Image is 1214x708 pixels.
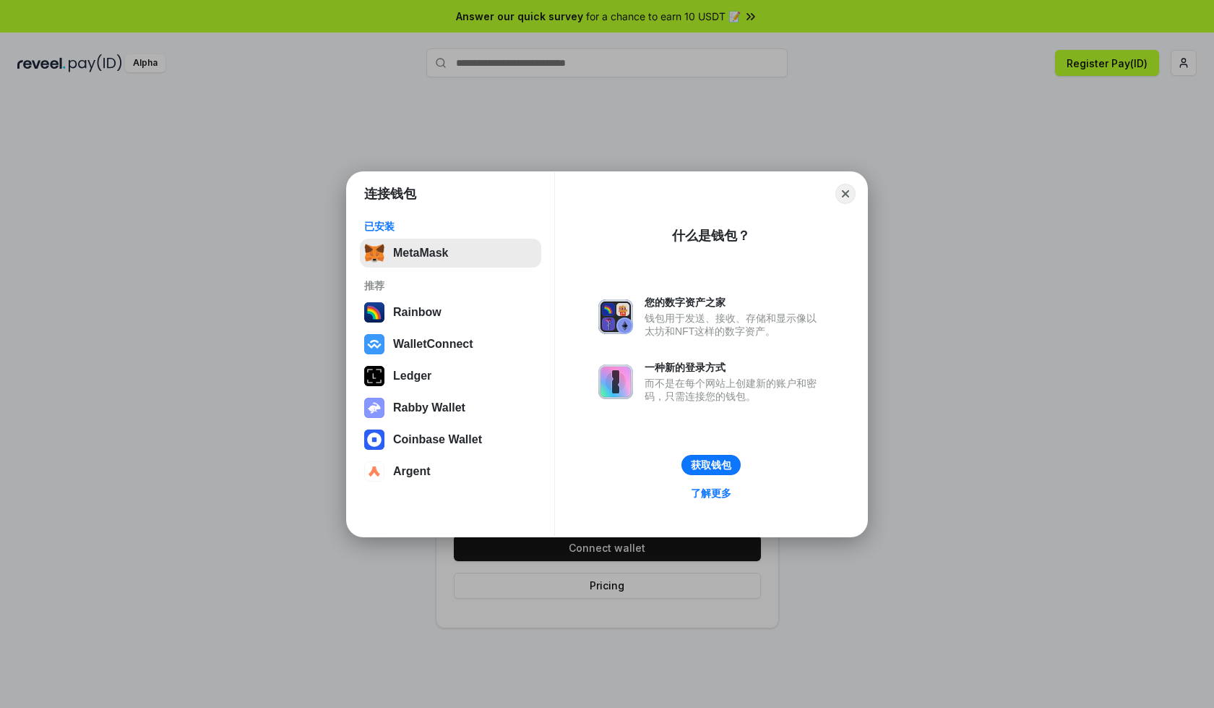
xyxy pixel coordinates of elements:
[645,296,824,309] div: 您的数字资产之家
[364,366,384,386] img: svg+xml,%3Csvg%20xmlns%3D%22http%3A%2F%2Fwww.w3.org%2F2000%2Fsvg%22%20width%3D%2228%22%20height%3...
[393,247,448,260] div: MetaMask
[364,279,537,292] div: 推荐
[393,306,442,319] div: Rainbow
[360,330,541,359] button: WalletConnect
[360,425,541,454] button: Coinbase Wallet
[598,364,633,399] img: svg+xml,%3Csvg%20xmlns%3D%22http%3A%2F%2Fwww.w3.org%2F2000%2Fsvg%22%20fill%3D%22none%22%20viewBox...
[393,338,473,351] div: WalletConnect
[835,184,856,204] button: Close
[360,393,541,422] button: Rabby Wallet
[682,484,740,503] a: 了解更多
[598,299,633,334] img: svg+xml,%3Csvg%20xmlns%3D%22http%3A%2F%2Fwww.w3.org%2F2000%2Fsvg%22%20fill%3D%22none%22%20viewBox...
[364,334,384,354] img: svg+xml,%3Csvg%20width%3D%2228%22%20height%3D%2228%22%20viewBox%3D%220%200%2028%2028%22%20fill%3D...
[645,312,824,338] div: 钱包用于发送、接收、存储和显示像以太坊和NFT这样的数字资产。
[364,302,384,323] img: svg+xml,%3Csvg%20width%3D%22120%22%20height%3D%22120%22%20viewBox%3D%220%200%20120%20120%22%20fil...
[691,487,731,500] div: 了解更多
[672,227,750,244] div: 什么是钱包？
[360,298,541,327] button: Rainbow
[364,430,384,450] img: svg+xml,%3Csvg%20width%3D%2228%22%20height%3D%2228%22%20viewBox%3D%220%200%2028%2028%22%20fill%3D...
[393,433,482,446] div: Coinbase Wallet
[360,362,541,391] button: Ledger
[393,370,431,383] div: Ledger
[393,465,431,478] div: Argent
[360,239,541,268] button: MetaMask
[364,185,416,202] h1: 连接钱包
[681,455,741,475] button: 获取钱包
[691,459,731,472] div: 获取钱包
[364,398,384,418] img: svg+xml,%3Csvg%20xmlns%3D%22http%3A%2F%2Fwww.w3.org%2F2000%2Fsvg%22%20fill%3D%22none%22%20viewBox...
[364,243,384,263] img: svg+xml,%3Csvg%20fill%3D%22none%22%20height%3D%2233%22%20viewBox%3D%220%200%2035%2033%22%20width%...
[364,461,384,482] img: svg+xml,%3Csvg%20width%3D%2228%22%20height%3D%2228%22%20viewBox%3D%220%200%2028%2028%22%20fill%3D...
[645,361,824,374] div: 一种新的登录方式
[393,401,465,414] div: Rabby Wallet
[645,377,824,403] div: 而不是在每个网站上创建新的账户和密码，只需连接您的钱包。
[364,220,537,233] div: 已安装
[360,457,541,486] button: Argent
